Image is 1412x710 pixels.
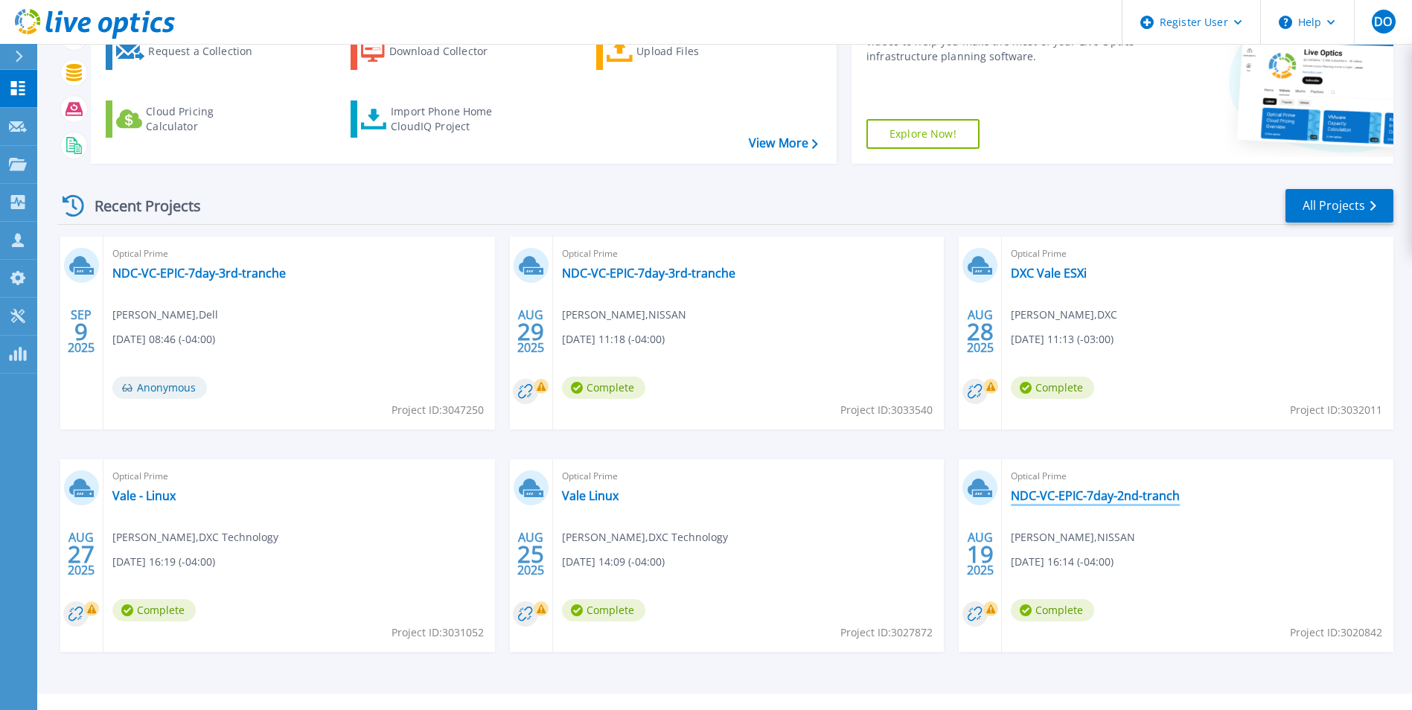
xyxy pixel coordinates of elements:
div: Upload Files [636,36,755,66]
span: [DATE] 11:13 (-03:00) [1011,331,1114,348]
div: AUG 2025 [517,527,545,581]
span: [PERSON_NAME] , DXC Technology [562,529,728,546]
span: [PERSON_NAME] , DXC [1011,307,1117,323]
span: Optical Prime [112,246,486,262]
span: [DATE] 16:19 (-04:00) [112,554,215,570]
div: Recent Projects [57,188,221,224]
div: Import Phone Home CloudIQ Project [391,104,507,134]
span: Optical Prime [562,468,936,484]
span: Complete [562,377,645,399]
div: AUG 2025 [966,304,994,359]
a: Cloud Pricing Calculator [106,100,272,138]
span: 28 [967,325,994,338]
span: [PERSON_NAME] , DXC Technology [112,529,278,546]
a: NDC-VC-EPIC-7day-3rd-tranche [112,266,286,281]
span: 27 [68,548,95,560]
a: All Projects [1285,189,1393,223]
div: Request a Collection [148,36,267,66]
span: Complete [562,599,645,621]
span: [DATE] 08:46 (-04:00) [112,331,215,348]
span: Optical Prime [1011,246,1384,262]
span: Anonymous [112,377,207,399]
span: Project ID: 3027872 [840,624,933,641]
a: Vale - Linux [112,488,176,503]
span: [PERSON_NAME] , NISSAN [1011,529,1135,546]
span: 19 [967,548,994,560]
span: 29 [517,325,544,338]
div: Download Collector [389,36,508,66]
div: AUG 2025 [517,304,545,359]
a: DXC Vale ESXi [1011,266,1087,281]
span: [PERSON_NAME] , NISSAN [562,307,686,323]
div: SEP 2025 [67,304,95,359]
span: Complete [1011,599,1094,621]
span: [DATE] 11:18 (-04:00) [562,331,665,348]
div: AUG 2025 [67,527,95,581]
span: Project ID: 3032011 [1290,402,1382,418]
span: 25 [517,548,544,560]
div: AUG 2025 [966,527,994,581]
span: Complete [112,599,196,621]
a: Vale Linux [562,488,619,503]
span: Optical Prime [562,246,936,262]
span: DO [1374,16,1392,28]
span: [PERSON_NAME] , Dell [112,307,218,323]
span: 9 [74,325,88,338]
span: Optical Prime [1011,468,1384,484]
div: Cloud Pricing Calculator [146,104,265,134]
a: View More [749,136,818,150]
a: NDC-VC-EPIC-7day-2nd-tranch [1011,488,1180,503]
span: [DATE] 16:14 (-04:00) [1011,554,1114,570]
span: Project ID: 3031052 [392,624,484,641]
span: [DATE] 14:09 (-04:00) [562,554,665,570]
a: NDC-VC-EPIC-7day-3rd-tranche [562,266,735,281]
span: Project ID: 3047250 [392,402,484,418]
span: Complete [1011,377,1094,399]
span: Project ID: 3020842 [1290,624,1382,641]
span: Optical Prime [112,468,486,484]
a: Request a Collection [106,33,272,70]
a: Explore Now! [866,119,980,149]
a: Upload Files [596,33,762,70]
a: Download Collector [351,33,517,70]
span: Project ID: 3033540 [840,402,933,418]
